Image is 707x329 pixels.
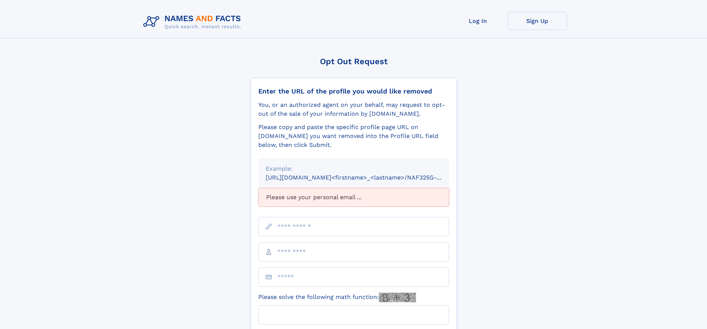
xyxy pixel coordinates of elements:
label: Please solve the following math function: [258,293,416,302]
a: Log In [448,12,508,30]
a: Sign Up [508,12,567,30]
small: [URL][DOMAIN_NAME]<firstname>_<lastname>/NAF325G-xxxxxxxx [266,174,463,181]
img: Logo Names and Facts [140,12,247,32]
div: Please use your personal email ... [258,188,449,207]
div: Example: [266,164,442,173]
div: Enter the URL of the profile you would like removed [258,87,449,95]
div: You, or an authorized agent on your behalf, may request to opt-out of the sale of your informatio... [258,101,449,118]
div: Opt Out Request [251,57,457,66]
div: Please copy and paste the specific profile page URL on [DOMAIN_NAME] you want removed into the Pr... [258,123,449,149]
